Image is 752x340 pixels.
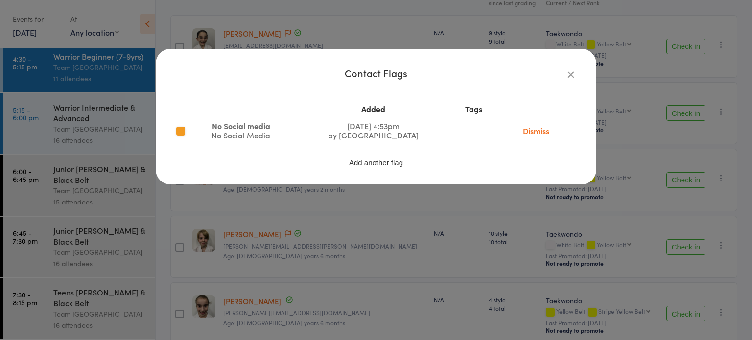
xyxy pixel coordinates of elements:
span: No Social media [212,120,270,131]
th: Tags [451,100,495,117]
th: Added [295,100,451,117]
div: No Social Media [193,131,289,140]
td: [DATE] 4:53pm by [GEOGRAPHIC_DATA] [295,117,451,144]
a: Dismiss this flag [516,125,557,136]
button: Add another flag [348,159,404,167]
div: Contact Flags [175,68,577,78]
